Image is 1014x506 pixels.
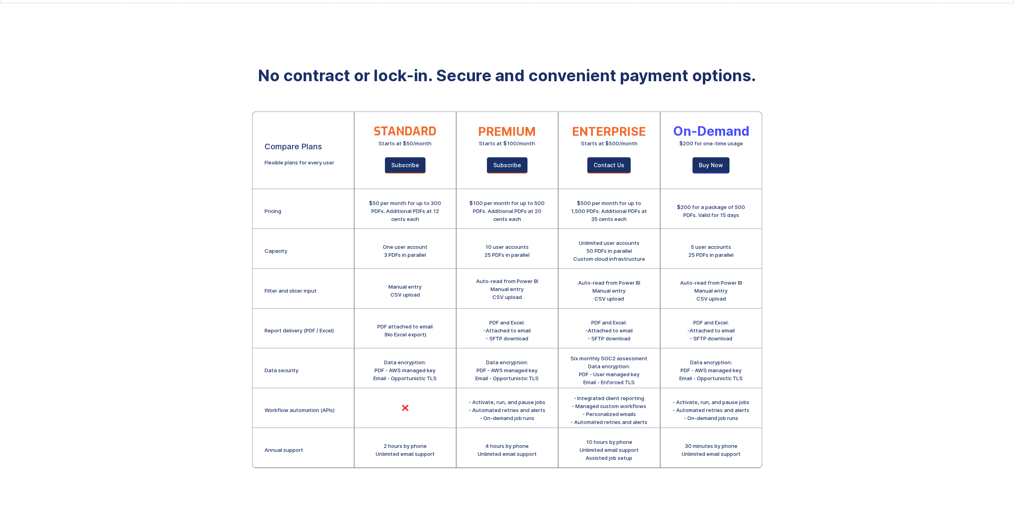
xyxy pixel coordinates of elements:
div: $500 per month for up to 1,500 PDFs. Additional PDFs at 35 cents each [571,199,648,223]
div: Compare Plans [265,143,322,150]
div: Starts at $100/month [479,139,535,147]
a: Buy Now [692,157,730,174]
div: $200 for a package of 500 PDFs. Valid for 15 days [673,203,750,219]
div: Data encryption: PDF - AWS managed key Email - Opportunistic TLS [373,358,437,382]
div: Pricing [265,207,281,215]
div: Manual entry CSV upload [388,283,422,299]
div: Data encryption: PDF - AWS managed key Email - Opportunistic TLS [679,358,743,382]
div: 10 hours by phone Unlimited email support Assisted job setup [580,438,639,462]
a: Subscribe [487,157,528,174]
div: STANDARD [374,127,436,135]
div: $50 per month for up to 300 PDFs. Additional PDFs at 12 cents each [367,199,444,223]
div: PDF and Excel: -Attached to email - SFTP download [585,318,633,342]
div: Auto-read from Power BI Manual entry CSV upload [476,277,538,301]
div: 2 hours by phone Unlimited email support [376,442,435,458]
div: ENTERPRISE [572,127,646,135]
div: Flexible plans for every user [265,158,334,166]
div: Starts at $50/month [379,139,431,147]
div: 4 hours by phone Unlimited email support [478,442,537,458]
div: Capacity [265,247,287,255]
a: Subscribe [385,157,426,174]
strong: No contract or lock-in. Secure and convenient payment options. [258,66,756,85]
div: 30 minutes by phone Unlimited email support [682,442,741,458]
div: One user account 3 PDFs in parallel [383,243,428,259]
div: Auto-read from Power BI Manual entry CSV upload [578,279,640,303]
div: PDF and Excel: -Attached to email - SFTP download [687,318,735,342]
div: Data security [265,366,298,374]
div: PDF and Excel: -Attached to email - SFTP download [483,318,531,342]
div: Report delivery (PDF / Excel) [265,326,334,334]
div: Auto-read from Power BI Manual entry CSV upload [680,279,742,303]
div: On-Demand [673,127,749,135]
div: Annual support [265,446,303,454]
div: Workflow automation (APIs) [265,406,335,414]
div: PDF attached to email (No Excel export) [377,322,433,338]
div: Six monthly SOC2 assessment Data encryption: PDF - User managed key Email - Enforced TLS [571,354,647,386]
div: $200 for one-time usage [679,139,743,147]
div: PREMIUM [478,127,536,135]
div: Unlimited user accounts 50 PDFs in parallel Custom cloud infrastructure [573,239,645,263]
div:  [401,404,409,412]
div: Starts at $500/month [581,139,637,147]
div: Data encryption: PDF - AWS managed key Email - Opportunistic TLS [475,358,539,382]
div: - Integrated client reporting - Managed custom workflows - Personalized emails - Automated retrie... [571,394,647,426]
div: Filter and slicer input [265,287,317,295]
div: 5 user accounts 25 PDFs in parallel [688,243,734,259]
div: - Activate, run, and pause jobs - Automated retries and alerts - On-demand job runs [673,398,749,422]
a: Contact Us [587,157,631,174]
div: 10 user accounts 25 PDFs in parallel [484,243,530,259]
div: $100 per month for up to 500 PDFs. Additional PDFs at 20 cents each [469,199,546,223]
div: - Activate, run, and pause jobs - Automated retries and alerts - On-demand job runs [469,398,545,422]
